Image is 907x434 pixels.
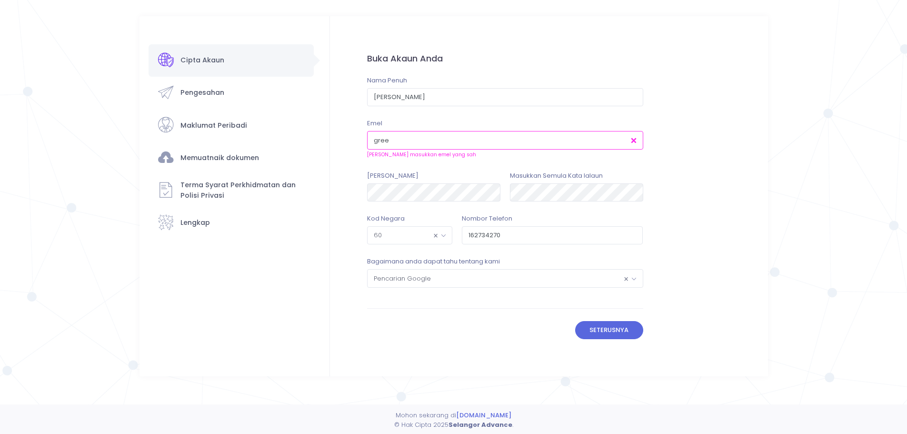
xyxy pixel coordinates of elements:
span: Remove all items [624,273,628,285]
label: Emel [367,119,382,128]
label: Bagaimana anda dapat tahu tentang kami [367,257,500,266]
span: Pencarian Google [367,269,643,287]
input: Nama Penuh seperti di dalam IC/Pasport [367,88,643,106]
input: Emel [367,131,643,149]
label: Nama Penuh [367,76,407,85]
button: Seterusnya [575,321,643,339]
input: No Telefon tanpa kod negara [462,226,643,244]
span: Remove all items [433,229,438,242]
a: [DOMAIN_NAME] [456,411,511,420]
label: Kod Negara [367,214,405,223]
div: Buka Akaun Anda [367,52,643,65]
label: Masukkan Semula Kata lalaun [510,171,603,181]
strong: Selangor Advance [449,420,512,429]
span: 60 [367,226,453,244]
div: [PERSON_NAME] masukkan emel yang sah [367,151,643,159]
label: [PERSON_NAME] [367,171,419,181]
span: 60 [368,227,452,244]
span: Pencarian Google [368,270,643,287]
label: Nombor Telefon [462,214,512,223]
